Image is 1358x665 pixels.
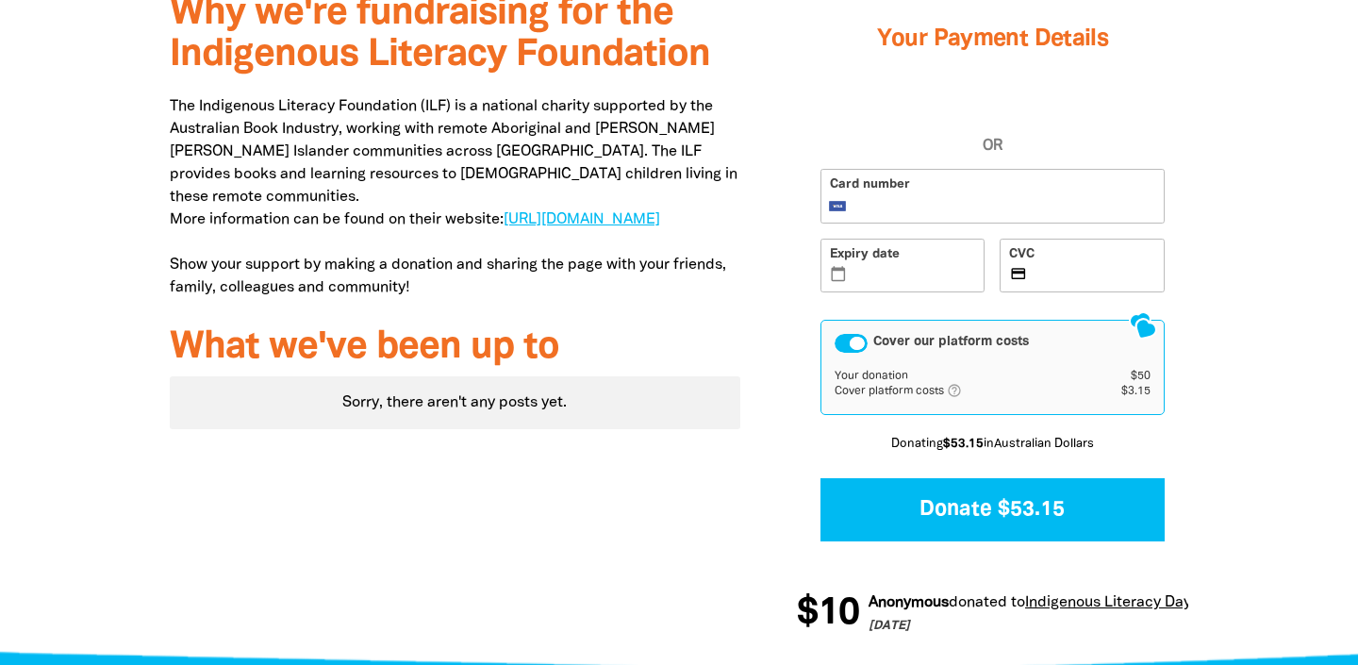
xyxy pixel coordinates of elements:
[866,596,946,609] em: Anonymous
[830,266,848,283] i: calendar_today
[866,618,1188,637] p: [DATE]
[170,376,740,429] div: Sorry, there aren't any posts yet.
[835,334,868,353] button: Cover our platform costs
[797,584,1188,644] div: Donation stream
[820,2,1165,77] h3: Your Payment Details
[1022,596,1188,609] a: Indigenous Literacy Day
[820,92,1165,135] iframe: PayPal-paypal
[170,95,740,299] p: The Indigenous Literacy Foundation (ILF) is a national charity supported by the Australian Book I...
[852,268,976,284] iframe: Secure expiration date input frame
[1010,266,1028,283] i: credit_card
[794,595,856,633] span: $10
[946,596,1022,609] span: donated to
[820,135,1165,158] span: OR
[1031,268,1155,284] iframe: Secure CVC input frame
[852,198,1155,214] iframe: Secure card number input frame
[820,478,1165,541] button: Donate $53.15
[947,383,977,398] i: help_outlined
[820,436,1165,455] p: Donating in Australian Dollars
[170,376,740,429] div: Paginated content
[170,327,740,369] h3: What we've been up to
[504,213,660,226] a: [URL][DOMAIN_NAME]
[835,369,1092,384] td: Your donation
[1092,369,1151,384] td: $50
[943,439,984,450] b: $53.15
[1092,383,1151,400] td: $3.15
[835,383,1092,400] td: Cover platform costs
[829,201,846,211] img: Visa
